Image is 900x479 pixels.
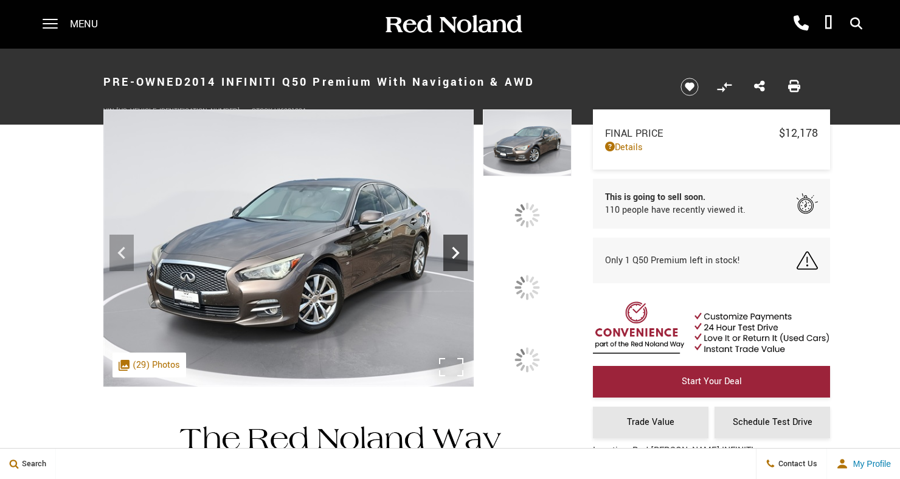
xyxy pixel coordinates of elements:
[754,79,765,95] a: Share this Pre-Owned 2014 INFINITI Q50 Premium With Navigation & AWD
[605,254,740,267] span: Only 1 Q50 Premium left in stock!
[715,78,733,96] button: Compare vehicle
[605,191,746,204] span: This is going to sell soon.
[848,459,891,469] span: My Profile
[383,14,523,35] img: Red Noland Auto Group
[775,458,817,469] span: Contact Us
[483,109,572,176] img: Used 2014 Brown INFINITI Premium image 1
[682,375,742,388] span: Start Your Deal
[605,126,779,140] span: Final Price
[605,125,818,141] a: Final Price $12,178
[19,458,46,469] span: Search
[252,106,274,115] span: Stock:
[593,366,830,398] a: Start Your Deal
[827,449,900,479] button: user-profile-menu
[605,204,746,216] span: 110 people have recently viewed it.
[605,141,818,154] a: Details
[715,407,830,438] a: Schedule Test Drive
[103,106,116,115] span: VIN:
[112,353,186,377] div: (29) Photos
[103,109,474,387] img: Used 2014 Brown INFINITI Premium image 1
[788,79,800,95] a: Print this Pre-Owned 2014 INFINITI Q50 Premium With Navigation & AWD
[116,106,240,115] span: [US_VEHICLE_IDENTIFICATION_NUMBER]
[779,125,818,141] span: $12,178
[676,77,703,97] button: Save vehicle
[103,74,184,90] strong: Pre-Owned
[733,416,812,429] span: Schedule Test Drive
[627,416,674,429] span: Trade Value
[593,407,708,438] a: Trade Value
[103,58,660,106] h1: 2014 INFINITI Q50 Premium With Navigation & AWD
[274,106,306,115] span: UI698182A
